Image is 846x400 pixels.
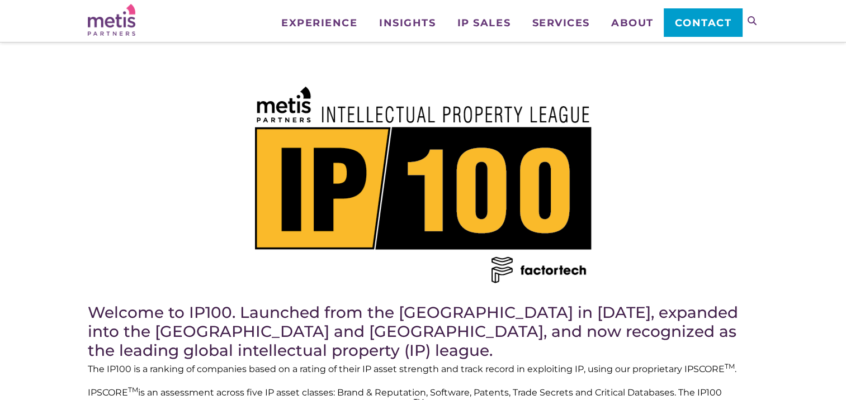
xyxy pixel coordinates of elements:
[281,18,357,28] span: Experience
[532,18,589,28] span: Services
[88,303,759,360] h3: Welcome to IP100. Launched from the [GEOGRAPHIC_DATA] in [DATE], expanded into the [GEOGRAPHIC_DA...
[379,18,436,28] span: Insights
[457,18,511,28] span: IP Sales
[88,364,736,374] mark: The IP100 is a ranking of companies based on a rating of their IP asset strength and track record...
[675,18,731,28] span: Contact
[725,362,735,370] sup: TM
[255,87,592,283] img: Intellectual Property League - IP100, Metis Partners
[88,4,135,36] img: Metis Partners
[88,387,138,398] mark: IPSCORE
[664,8,741,36] a: Contact
[611,18,654,28] span: About
[128,385,138,394] sup: TM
